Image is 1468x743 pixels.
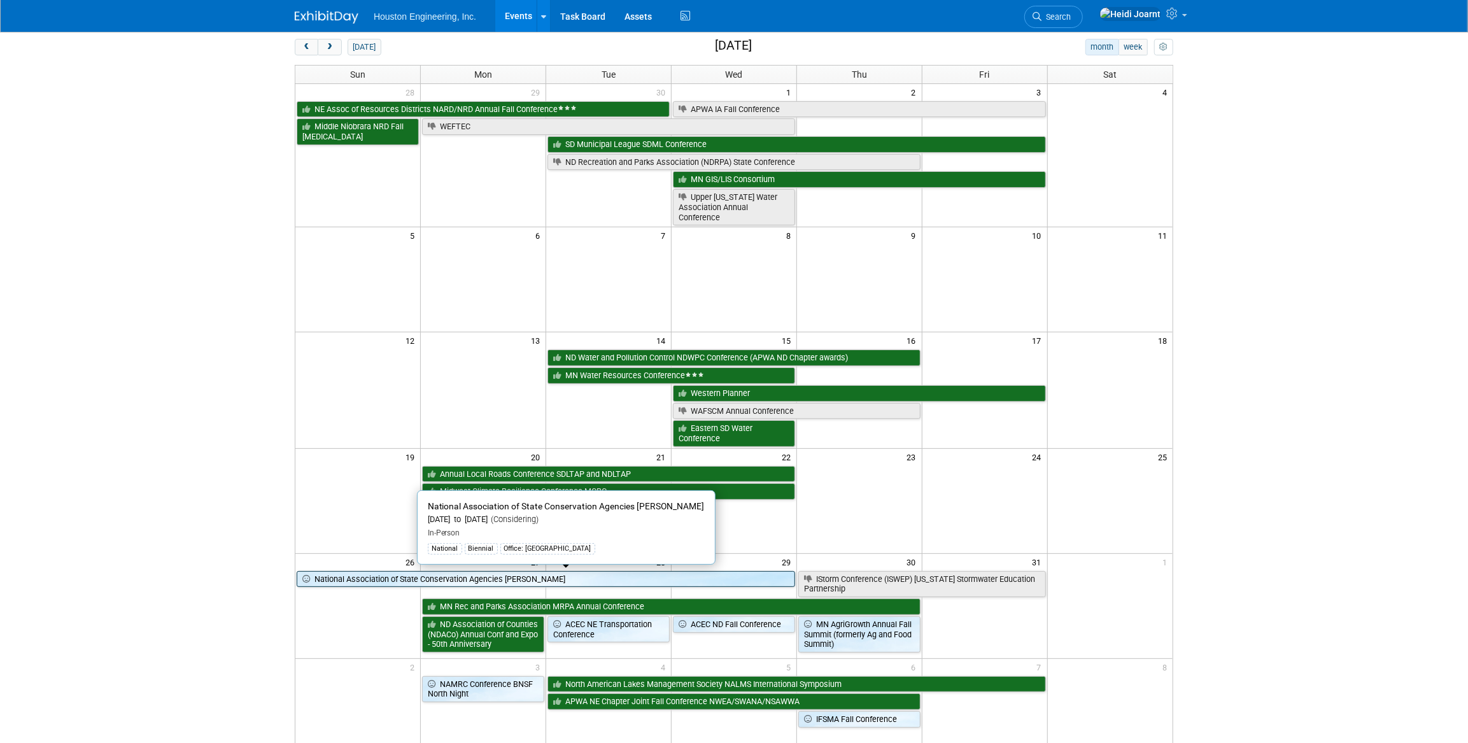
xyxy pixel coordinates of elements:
[422,118,795,135] a: WEFTEC
[1036,84,1047,100] span: 3
[1031,554,1047,570] span: 31
[404,84,420,100] span: 28
[547,676,1045,693] a: North American Lakes Management Society NALMS International Symposium
[348,39,381,55] button: [DATE]
[428,501,705,511] span: National Association of State Conservation Agencies [PERSON_NAME]
[785,84,796,100] span: 1
[906,332,922,348] span: 16
[1161,659,1173,675] span: 8
[295,11,358,24] img: ExhibitDay
[673,171,1046,188] a: MN GIS/LIS Consortium
[547,693,921,710] a: APWA NE Chapter Joint Fall Conference NWEA/SWANA/NSAWWA
[404,332,420,348] span: 12
[547,616,670,642] a: ACEC NE Transportation Conference
[428,543,462,555] div: National
[1024,6,1083,28] a: Search
[780,449,796,465] span: 22
[673,420,795,446] a: Eastern SD Water Conference
[547,350,921,366] a: ND Water and Pollution Control NDWPC Conference (APWA ND Chapter awards)
[655,332,671,348] span: 14
[428,514,705,525] div: [DATE] to [DATE]
[1031,449,1047,465] span: 24
[534,227,546,243] span: 6
[910,84,922,100] span: 2
[602,69,616,80] span: Tue
[318,39,341,55] button: next
[295,39,318,55] button: prev
[798,571,1046,597] a: IStorm Conference (ISWEP) [US_STATE] Stormwater Education Partnership
[1099,7,1161,21] img: Heidi Joarnt
[673,385,1046,402] a: Western Planner
[1031,332,1047,348] span: 17
[422,676,544,702] a: NAMRC Conference BNSF North Night
[547,154,921,171] a: ND Recreation and Parks Association (NDRPA) State Conference
[1157,449,1173,465] span: 25
[297,101,670,118] a: NE Assoc of Resources Districts NARD/NRD Annual Fall Conference
[500,543,595,555] div: Office: [GEOGRAPHIC_DATA]
[547,136,1045,153] a: SD Municipal League SDML Conference
[780,332,796,348] span: 15
[660,659,671,675] span: 4
[534,659,546,675] span: 3
[910,659,922,675] span: 6
[906,449,922,465] span: 23
[530,84,546,100] span: 29
[673,189,795,225] a: Upper [US_STATE] Water Association Annual Conference
[547,367,795,384] a: MN Water Resources Conference
[798,711,921,728] a: IFSMA Fall Conference
[655,449,671,465] span: 21
[404,449,420,465] span: 19
[910,227,922,243] span: 9
[474,69,492,80] span: Mon
[428,528,460,537] span: In-Person
[715,39,752,53] h2: [DATE]
[1036,659,1047,675] span: 7
[422,616,544,653] a: ND Association of Counties (NDACo) Annual Conf and Expo - 50th Anniversary
[906,554,922,570] span: 30
[1157,227,1173,243] span: 11
[1119,39,1148,55] button: week
[780,554,796,570] span: 29
[422,483,795,500] a: Midwest Climate Resilience Conference MCRC
[297,118,419,145] a: Middle Niobrara NRD Fall [MEDICAL_DATA]
[655,84,671,100] span: 30
[1041,12,1071,22] span: Search
[1159,43,1168,52] i: Personalize Calendar
[422,598,920,615] a: MN Rec and Parks Association MRPA Annual Conference
[785,659,796,675] span: 5
[1161,554,1173,570] span: 1
[980,69,990,80] span: Fri
[350,69,365,80] span: Sun
[1154,39,1173,55] button: myCustomButton
[673,101,1046,118] a: APWA IA Fall Conference
[465,543,498,555] div: Biennial
[673,616,795,633] a: ACEC ND Fall Conference
[1161,84,1173,100] span: 4
[530,332,546,348] span: 13
[1157,332,1173,348] span: 18
[488,514,539,524] span: (Considering)
[404,554,420,570] span: 26
[374,11,476,22] span: Houston Engineering, Inc.
[530,449,546,465] span: 20
[1085,39,1119,55] button: month
[409,227,420,243] span: 5
[852,69,867,80] span: Thu
[673,403,921,420] a: WAFSCM Annual Conference
[660,227,671,243] span: 7
[409,659,420,675] span: 2
[297,571,795,588] a: National Association of State Conservation Agencies [PERSON_NAME]
[1103,69,1117,80] span: Sat
[785,227,796,243] span: 8
[798,616,921,653] a: MN AgriGrowth Annual Fall Summit (formerly Ag and Food Summit)
[725,69,742,80] span: Wed
[1031,227,1047,243] span: 10
[422,466,795,483] a: Annual Local Roads Conference SDLTAP and NDLTAP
